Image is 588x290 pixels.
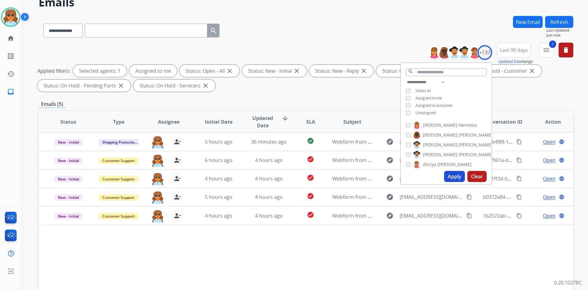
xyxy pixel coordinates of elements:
[7,70,14,78] mat-icon: history
[99,176,138,182] span: Customer Support
[423,122,457,128] span: [PERSON_NAME]
[500,49,528,51] span: Last 90 days
[400,157,463,164] span: [EMAIL_ADDRESS][DOMAIN_NAME]
[408,69,413,74] mat-icon: search
[179,65,239,77] div: Status: Open - All
[332,212,471,219] span: Webform from [EMAIL_ADDRESS][DOMAIN_NAME] on [DATE]
[423,152,457,158] span: [PERSON_NAME]
[539,43,554,57] button: 1
[251,138,287,145] span: 36 minutes ago
[129,65,177,77] div: Assigned to me
[174,157,181,164] mat-icon: person_remove
[2,9,19,26] img: avatar
[54,157,83,164] span: New - Initial
[545,16,573,28] button: Refresh
[307,174,314,181] mat-icon: check_circle
[416,95,442,101] span: Assigned to me
[54,139,83,145] span: New - Initial
[309,65,374,77] div: Status: New - Reply
[226,67,233,75] mat-icon: close
[205,212,232,219] span: 4 hours ago
[498,59,533,64] span: Range
[543,157,556,164] span: Open
[543,212,556,219] span: Open
[483,194,579,200] span: b0372a84-e9ba-41bd-9728-906dd0a00c73
[99,157,138,164] span: Customer Support
[416,103,452,108] span: Assigned to everyone
[360,67,367,75] mat-icon: close
[332,175,471,182] span: Webform from [EMAIL_ADDRESS][DOMAIN_NAME] on [DATE]
[516,139,522,145] mat-icon: content_copy
[205,157,232,164] span: 6 hours ago
[152,136,164,149] img: agent-avatar
[483,212,578,219] span: 1b2572ab-4c32-4e7c-8048-1c7dda0336ee
[498,59,522,64] button: Updated Date
[210,27,217,34] mat-icon: search
[400,138,463,145] span: [EMAIL_ADDRESS][DOMAIN_NAME]
[343,118,361,126] span: Subject
[54,176,83,182] span: New - Initial
[423,161,436,168] span: Aliciya
[99,194,138,201] span: Customer Support
[386,175,394,182] mat-icon: explore
[73,65,127,77] div: Selected agents: 1
[516,157,522,163] mat-icon: content_copy
[174,175,181,182] mat-icon: person_remove
[423,142,457,148] span: [PERSON_NAME]
[513,16,543,28] button: New Email
[477,45,492,60] div: +137
[249,114,277,129] span: Updated Date
[458,152,493,158] span: [PERSON_NAME]
[497,43,531,57] button: Last 90 days
[202,82,209,89] mat-icon: close
[458,65,542,77] div: Status: On-hold - Customer
[307,156,314,163] mat-icon: check_circle
[559,176,564,181] mat-icon: language
[332,194,471,200] span: Webform from [EMAIL_ADDRESS][DOMAIN_NAME] on [DATE]
[543,193,556,201] span: Open
[400,175,463,182] span: [EMAIL_ADDRESS][DOMAIN_NAME]
[458,122,477,128] span: Hermoso
[281,114,289,122] mat-icon: arrow_downward
[39,100,66,108] p: Emails (5)
[467,171,487,182] button: Clear
[559,213,564,218] mat-icon: language
[255,175,283,182] span: 4 hours ago
[562,46,570,54] mat-icon: delete
[205,118,232,126] span: Initial Date
[174,212,181,219] mat-icon: person_remove
[528,67,536,75] mat-icon: close
[386,138,394,145] mat-icon: explore
[546,33,573,38] span: Just now
[516,194,522,200] mat-icon: content_copy
[7,52,14,60] mat-icon: list_alt
[174,138,181,145] mat-icon: person_remove
[543,175,556,182] span: Open
[437,161,472,168] span: [PERSON_NAME]
[255,212,283,219] span: 4 hours ago
[466,194,472,200] mat-icon: content_copy
[416,110,436,115] span: Unassigned
[152,154,164,167] img: agent-avatar
[158,118,179,126] span: Assignee
[174,193,181,201] mat-icon: person_remove
[523,111,573,133] th: Action
[416,88,431,93] span: Select all
[133,79,215,92] div: Status: On Hold - Servicers
[54,194,83,201] span: New - Initial
[7,35,14,42] mat-icon: home
[60,118,76,126] span: Status
[458,132,493,138] span: [PERSON_NAME]
[54,213,83,219] span: New - Initial
[255,157,283,164] span: 4 hours ago
[37,67,70,75] p: Applied filters:
[205,194,232,200] span: 5 hours ago
[113,118,124,126] span: Type
[559,194,564,200] mat-icon: language
[332,138,471,145] span: Webform from [EMAIL_ADDRESS][DOMAIN_NAME] on [DATE]
[559,139,564,145] mat-icon: language
[554,279,582,286] p: 0.20.1027RC
[466,213,472,218] mat-icon: content_copy
[376,65,456,77] div: Status: On-hold – Internal
[37,79,131,92] div: Status: On Hold - Pending Parts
